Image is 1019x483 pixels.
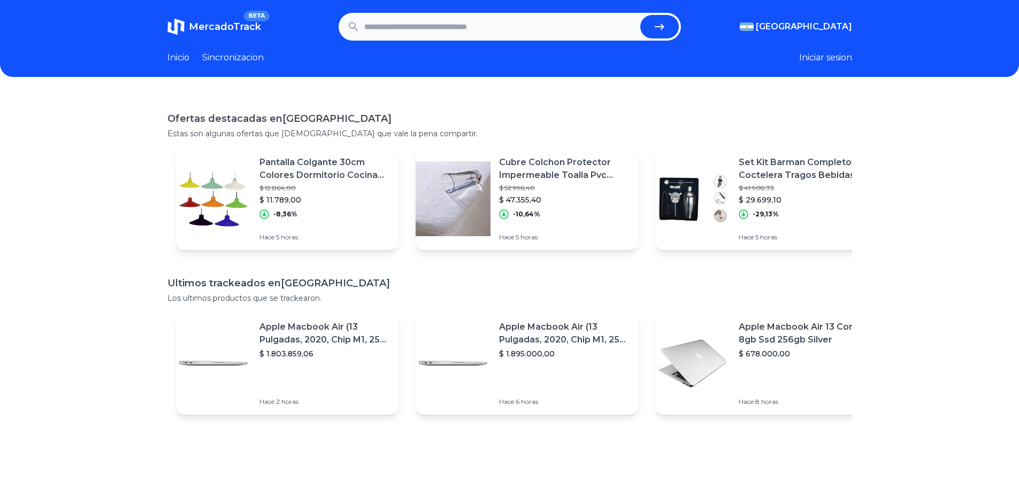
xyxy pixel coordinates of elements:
[655,312,878,415] a: Featured imageApple Macbook Air 13 Core I5 8gb Ssd 256gb Silver$ 678.000,00Hace 8 horas
[273,210,297,219] p: -8,36%
[499,156,630,182] p: Cubre Colchon Protector Impermeable Toalla Pvc Queen 160x190 Envio Gratis
[167,111,852,126] h1: Ofertas destacadas en [GEOGRAPHIC_DATA]
[259,194,390,205] p: $ 11.789,00
[167,128,852,139] p: Estas son algunas ofertas que [DEMOGRAPHIC_DATA] que vale la pena compartir.
[176,326,251,401] img: Featured image
[499,321,630,346] p: Apple Macbook Air (13 Pulgadas, 2020, Chip M1, 256 Gb De Ssd, 8 Gb De Ram) - Plata
[740,20,852,33] button: [GEOGRAPHIC_DATA]
[202,51,264,64] a: Sincronizacion
[739,398,869,406] p: Hace 8 horas
[499,233,630,241] p: Hace 5 horas
[499,194,630,205] p: $ 47.355,40
[416,326,491,401] img: Featured image
[259,184,390,192] p: $ 12.864,00
[259,348,390,359] p: $ 1.803.859,06
[739,194,869,205] p: $ 29.699,10
[167,276,852,291] h1: Ultimos trackeados en [GEOGRAPHIC_DATA]
[499,398,630,406] p: Hace 6 horas
[167,18,185,35] img: MercadoTrack
[259,233,390,241] p: Hace 5 horas
[176,147,399,250] a: Featured imagePantalla Colgante 30cm Colores Dormitorio Cocina Apto Led$ 12.864,00$ 11.789,00-8,3...
[167,51,189,64] a: Inicio
[176,161,251,236] img: Featured image
[189,21,261,33] span: MercadoTrack
[244,11,269,21] span: BETA
[740,22,754,31] img: Argentina
[655,326,730,401] img: Featured image
[739,321,869,346] p: Apple Macbook Air 13 Core I5 8gb Ssd 256gb Silver
[655,161,730,236] img: Featured image
[176,312,399,415] a: Featured imageApple Macbook Air (13 Pulgadas, 2020, Chip M1, 256 Gb De Ssd, 8 Gb De Ram) - Plata$...
[799,51,852,64] button: Iniciar sesion
[739,184,869,192] p: $ 41.908,73
[739,348,869,359] p: $ 678.000,00
[259,156,390,182] p: Pantalla Colgante 30cm Colores Dormitorio Cocina Apto Led
[167,18,261,35] a: MercadoTrackBETA
[167,293,852,303] p: Los ultimos productos que se trackearon.
[259,321,390,346] p: Apple Macbook Air (13 Pulgadas, 2020, Chip M1, 256 Gb De Ssd, 8 Gb De Ram) - Plata
[513,210,540,219] p: -10,64%
[739,233,869,241] p: Hace 5 horas
[416,312,638,415] a: Featured imageApple Macbook Air (13 Pulgadas, 2020, Chip M1, 256 Gb De Ssd, 8 Gb De Ram) - Plata$...
[499,348,630,359] p: $ 1.895.000,00
[756,20,852,33] span: [GEOGRAPHIC_DATA]
[416,147,638,250] a: Featured imageCubre Colchon Protector Impermeable Toalla Pvc Queen 160x190 Envio Gratis$ 52.996,4...
[259,398,390,406] p: Hace 2 horas
[499,184,630,192] p: $ 52.996,40
[416,161,491,236] img: Featured image
[739,156,869,182] p: Set Kit Barman Completo Coctelera Tragos Bebidas
[655,147,878,250] a: Featured imageSet Kit Barman Completo Coctelera Tragos Bebidas$ 41.908,73$ 29.699,10-29,13%Hace 5...
[753,210,779,219] p: -29,13%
